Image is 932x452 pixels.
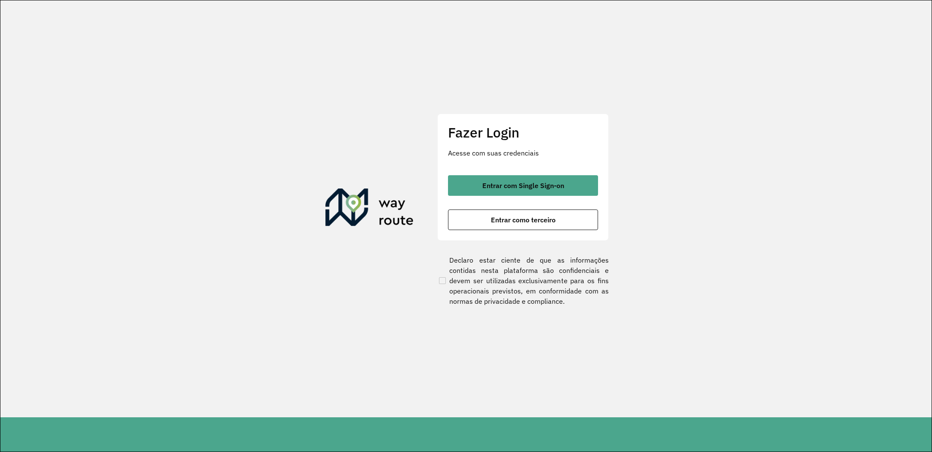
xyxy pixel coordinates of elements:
label: Declaro estar ciente de que as informações contidas nesta plataforma são confidenciais e devem se... [437,255,609,306]
button: button [448,175,598,196]
img: Roteirizador AmbevTech [325,189,414,230]
span: Entrar com Single Sign-on [482,182,564,189]
button: button [448,210,598,230]
h2: Fazer Login [448,124,598,141]
span: Entrar como terceiro [491,216,556,223]
p: Acesse com suas credenciais [448,148,598,158]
